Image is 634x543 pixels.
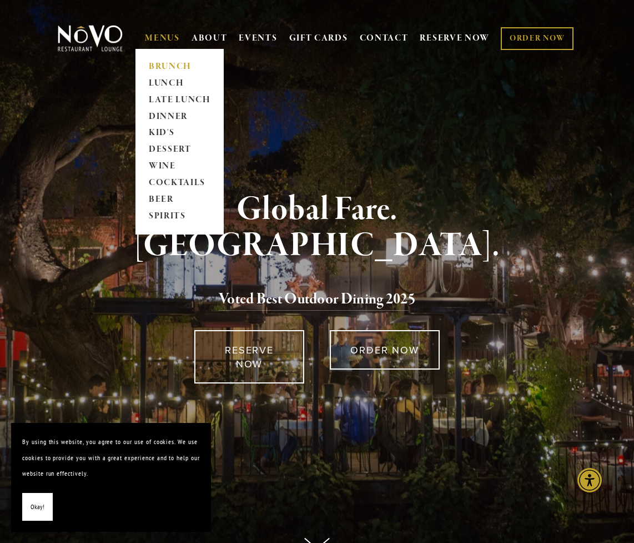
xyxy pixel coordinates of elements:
a: LUNCH [145,75,214,92]
a: ABOUT [192,33,228,44]
img: Novo Restaurant &amp; Lounge [56,24,125,52]
a: WINE [145,158,214,175]
a: RESERVE NOW [194,330,304,383]
h2: 5 [71,288,562,311]
a: RESERVE NOW [420,28,490,49]
a: LATE LUNCH [145,92,214,108]
a: CONTACT [360,28,409,49]
button: Okay! [22,493,53,521]
p: By using this website, you agree to our use of cookies. We use cookies to provide you with a grea... [22,434,200,482]
a: ORDER NOW [501,27,573,50]
strong: Global Fare. [GEOGRAPHIC_DATA]. [134,188,500,267]
a: COCKTAILS [145,175,214,192]
div: Accessibility Menu [577,468,602,492]
a: BEER [145,192,214,208]
a: ORDER NOW [330,330,440,370]
a: Voted Best Outdoor Dining 202 [219,290,408,311]
a: KID'S [145,125,214,142]
a: MENUS [145,33,180,44]
a: SPIRITS [145,208,214,225]
a: EVENTS [239,33,277,44]
a: DESSERT [145,142,214,158]
section: Cookie banner [11,423,211,532]
a: GIFT CARDS [289,28,348,49]
a: BRUNCH [145,58,214,75]
span: Okay! [31,499,44,515]
a: DINNER [145,108,214,125]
